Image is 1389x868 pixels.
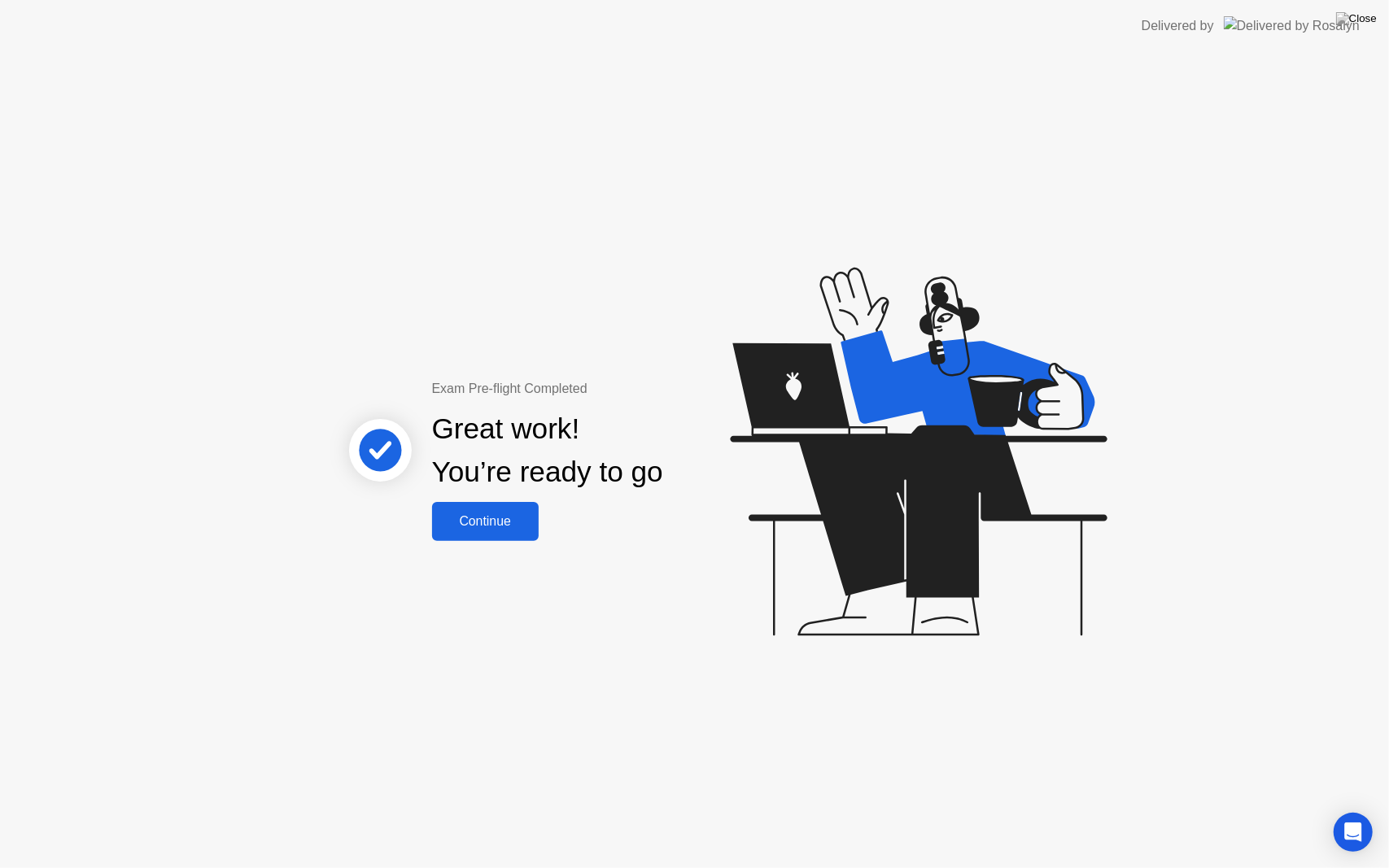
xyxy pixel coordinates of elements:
[1142,16,1214,36] div: Delivered by
[432,379,768,399] div: Exam Pre-flight Completed
[1336,12,1377,25] img: Close
[432,502,539,541] button: Continue
[437,514,534,529] div: Continue
[1224,16,1360,35] img: Delivered by Rosalyn
[1334,813,1373,852] div: Open Intercom Messenger
[432,408,663,494] div: Great work! You’re ready to go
